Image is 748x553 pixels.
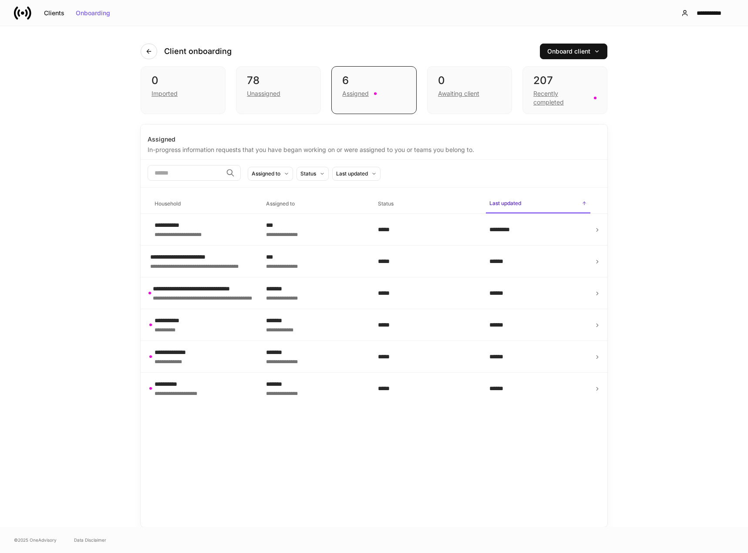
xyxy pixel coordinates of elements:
button: Onboard client [540,44,607,59]
span: © 2025 OneAdvisory [14,536,57,543]
div: 6Assigned [331,66,416,114]
h6: Status [378,199,394,208]
button: Last updated [332,167,381,181]
div: In-progress information requests that you have began working on or were assigned to you or teams ... [148,144,600,154]
h4: Client onboarding [164,46,232,57]
div: 207Recently completed [522,66,607,114]
div: Unassigned [247,89,280,98]
div: 0 [438,74,501,88]
div: Recently completed [533,89,589,107]
div: 78 [247,74,310,88]
div: 207 [533,74,596,88]
div: 0Awaiting client [427,66,512,114]
button: Onboarding [70,6,116,20]
button: Status [297,167,329,181]
div: Clients [44,10,64,16]
span: Last updated [486,195,590,213]
div: Assigned [148,135,600,144]
button: Assigned to [248,167,293,181]
div: 78Unassigned [236,66,321,114]
h6: Last updated [489,199,521,207]
span: Household [151,195,256,213]
a: Data Disclaimer [74,536,106,543]
div: Onboarding [76,10,110,16]
div: Awaiting client [438,89,479,98]
h6: Assigned to [266,199,295,208]
div: 6 [342,74,405,88]
div: Status [300,169,316,178]
div: 0 [152,74,215,88]
span: Status [374,195,479,213]
h6: Household [155,199,181,208]
div: Onboard client [547,48,600,54]
div: 0Imported [141,66,226,114]
button: Clients [38,6,70,20]
div: Imported [152,89,178,98]
span: Assigned to [263,195,367,213]
div: Assigned [342,89,369,98]
div: Assigned to [252,169,280,178]
div: Last updated [336,169,368,178]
